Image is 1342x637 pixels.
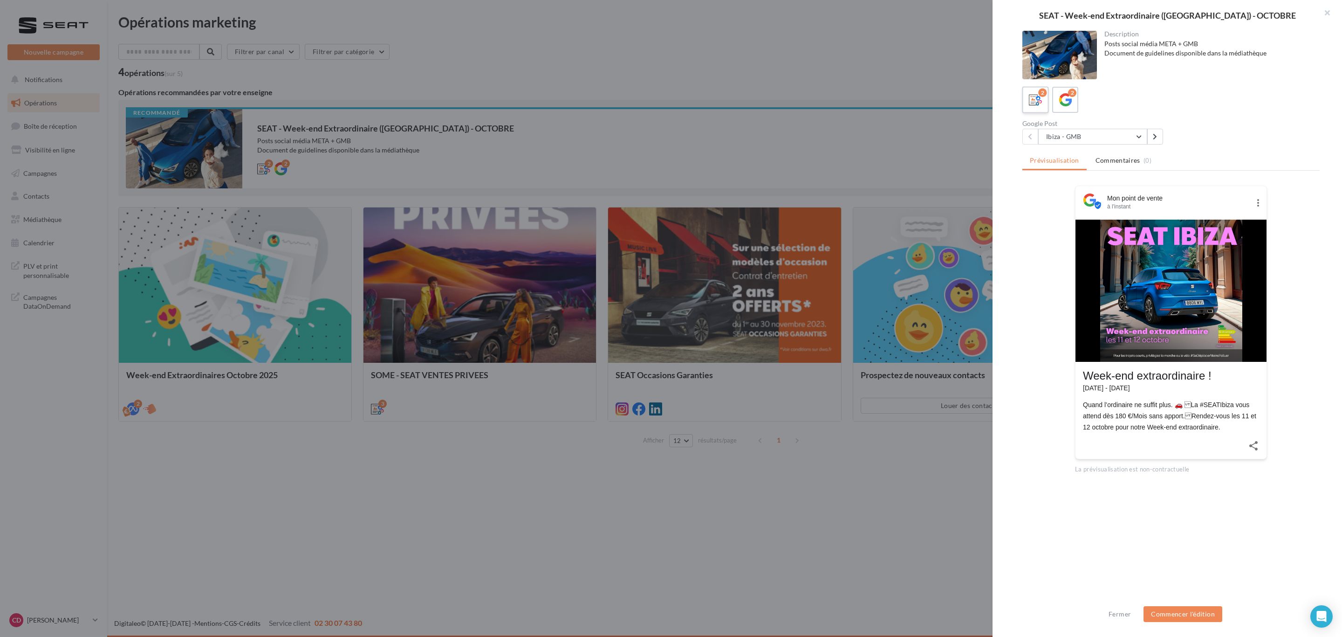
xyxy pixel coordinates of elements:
div: Week-end extraordinaire ! [1083,369,1259,382]
span: Commentaires [1096,156,1140,165]
div: à l'instant [1107,203,1250,210]
img: IBIZA caméra 1x1 [1100,220,1242,362]
div: Quand l’ordinaire ne suffit plus. 🚗 La #SEATIbiza vous attend dès 180 €/Mois sans apport. Rendez-... [1083,399,1259,433]
div: Description [1104,31,1313,37]
button: Fermer [1105,609,1135,620]
div: Posts social média META + GMB Document de guidelines disponible dans la médiathèque [1104,39,1313,58]
button: Commencer l'édition [1143,606,1222,622]
div: [DATE] - [DATE] [1083,382,1259,394]
div: Google Post [1022,120,1167,127]
div: Open Intercom Messenger [1310,605,1333,628]
button: Ibiza - GMB [1038,129,1147,145]
div: Mon point de vente [1107,194,1250,203]
div: 2 [1038,89,1047,97]
div: SEAT - Week-end Extraordinaire ([GEOGRAPHIC_DATA]) - OCTOBRE [1007,11,1327,20]
div: 2 [1068,89,1076,97]
div: La prévisualisation est non-contractuelle [1075,462,1267,474]
span: (0) [1143,157,1151,164]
